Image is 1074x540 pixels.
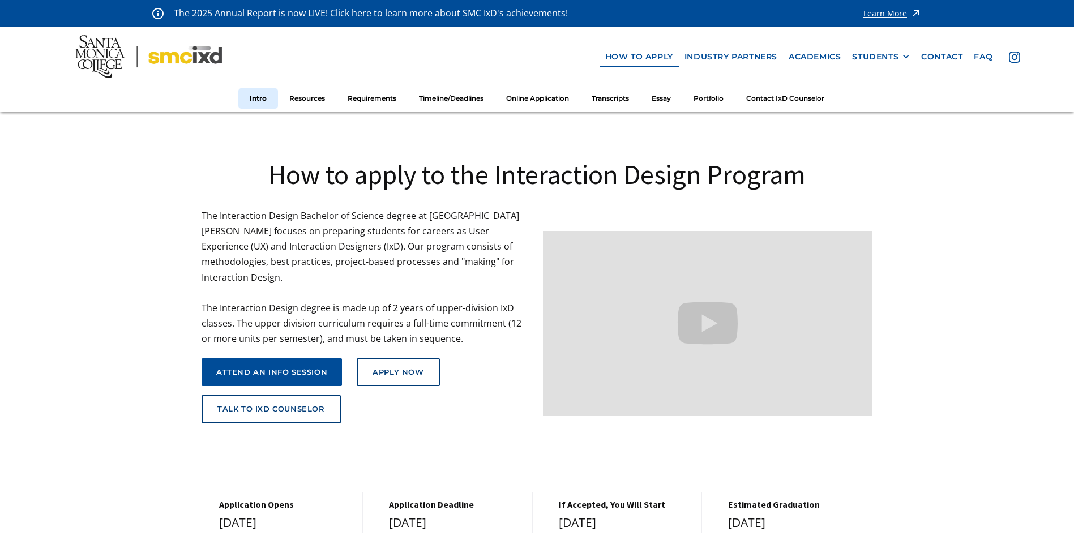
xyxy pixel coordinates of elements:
[728,513,861,533] div: [DATE]
[910,6,922,21] img: icon - arrow - alert
[389,499,521,510] h5: Application Deadline
[202,208,532,347] p: The Interaction Design Bachelor of Science degree at [GEOGRAPHIC_DATA][PERSON_NAME] focuses on pr...
[852,52,910,62] div: STUDENTS
[389,513,521,533] div: [DATE]
[543,231,873,416] iframe: Design your future with a Bachelor's Degree in Interaction Design from Santa Monica College
[580,88,640,109] a: Transcripts
[728,499,861,510] h5: estimated graduation
[152,7,164,19] img: icon - information - alert
[75,35,222,78] img: Santa Monica College - SMC IxD logo
[968,46,998,67] a: faq
[852,52,898,62] div: STUDENTS
[640,88,682,109] a: Essay
[202,157,872,192] h1: How to apply to the Interaction Design Program
[915,46,968,67] a: contact
[219,513,351,533] div: [DATE]
[216,368,327,377] div: attend an info session
[238,88,278,109] a: Intro
[679,46,783,67] a: industry partners
[202,395,341,423] a: talk to ixd counselor
[863,10,907,18] div: Learn More
[219,499,351,510] h5: Application Opens
[783,46,846,67] a: Academics
[174,6,569,21] p: The 2025 Annual Report is now LIVE! Click here to learn more about SMC IxD's achievements!
[559,513,691,533] div: [DATE]
[278,88,336,109] a: Resources
[357,358,439,387] a: Apply Now
[202,358,342,387] a: attend an info session
[217,405,325,414] div: talk to ixd counselor
[735,88,836,109] a: Contact IxD Counselor
[495,88,580,109] a: Online Application
[600,46,679,67] a: how to apply
[863,6,922,21] a: Learn More
[336,88,408,109] a: Requirements
[1009,52,1020,63] img: icon - instagram
[408,88,495,109] a: Timeline/Deadlines
[559,499,691,510] h5: If Accepted, You Will Start
[373,368,423,377] div: Apply Now
[682,88,735,109] a: Portfolio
